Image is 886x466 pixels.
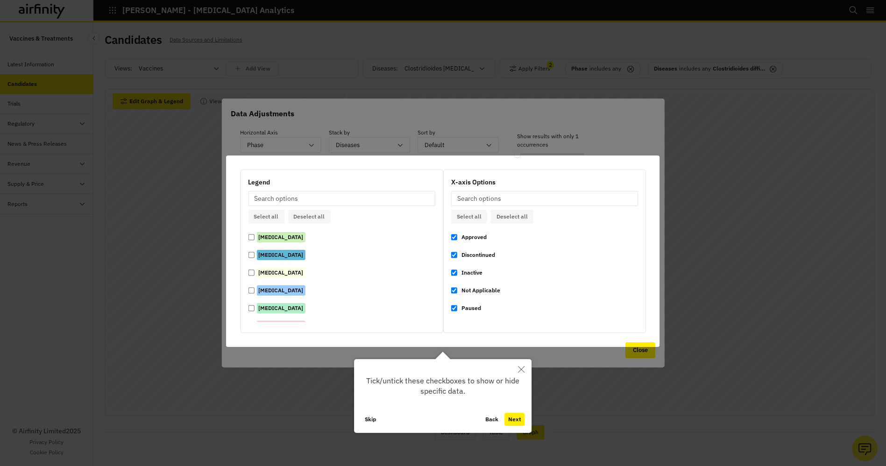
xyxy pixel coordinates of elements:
div: Tick/untick these checkboxes to show or hide specific data. [361,366,525,406]
button: Back [482,413,502,426]
button: Close [511,359,532,380]
button: Skip [361,413,380,426]
div: Tick/untick these checkboxes to show or hide specific data. [354,359,532,433]
button: Next [504,413,525,426]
